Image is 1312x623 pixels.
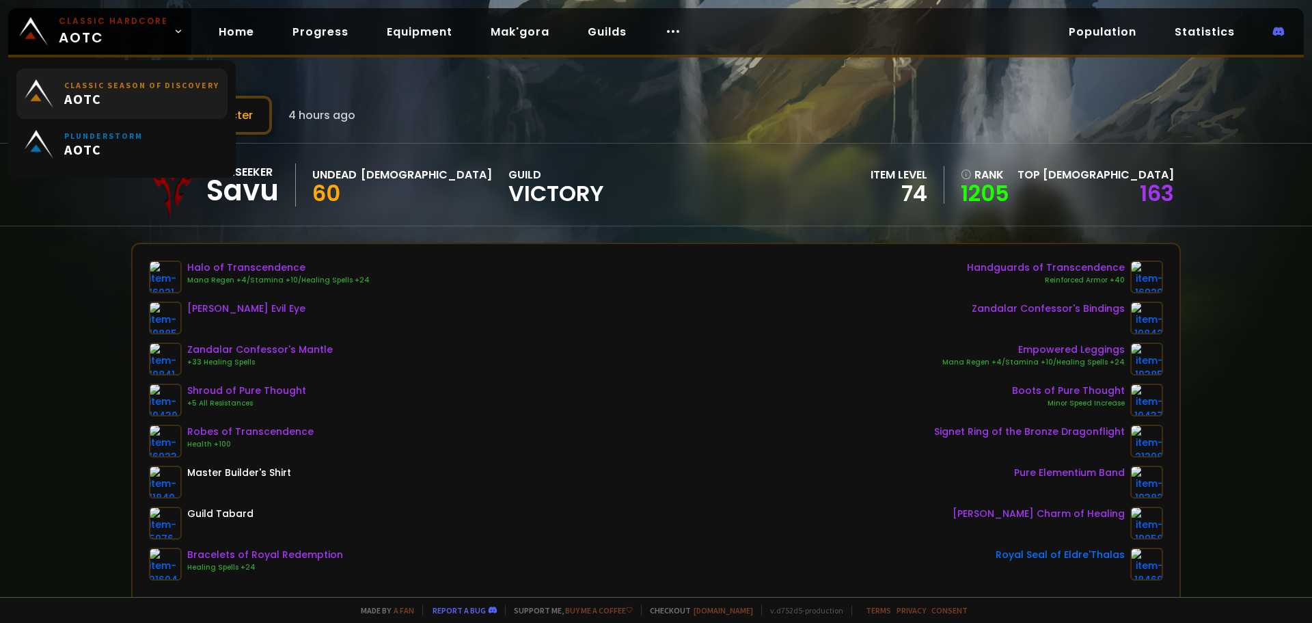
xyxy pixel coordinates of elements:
[1130,343,1163,375] img: item-19385
[1130,384,1163,416] img: item-19437
[361,166,492,183] div: [DEMOGRAPHIC_DATA]
[149,343,182,375] img: item-19841
[871,183,927,204] div: 74
[282,18,359,46] a: Progress
[1130,302,1163,334] img: item-19842
[149,507,182,540] img: item-5976
[64,131,143,141] small: Plunderstorm
[187,507,254,521] div: Guild Tabard
[149,384,182,416] img: item-19430
[871,166,927,183] div: item level
[931,605,968,615] a: Consent
[187,261,370,275] div: Halo of Transcendence
[1012,398,1125,409] div: Minor Speed Increase
[967,275,1125,286] div: Reinforced Armor +40
[206,163,279,181] div: Soulseeker
[1130,548,1163,581] img: item-18469
[1014,466,1125,480] div: Pure Elementium Band
[16,119,228,170] a: PlunderstormAOTC
[208,18,265,46] a: Home
[187,548,343,562] div: Bracelets of Royal Redemption
[577,18,638,46] a: Guilds
[187,302,305,316] div: [PERSON_NAME] Evil Eye
[934,425,1125,439] div: Signet Ring of the Bronze Dragonflight
[505,605,633,615] span: Support me,
[187,357,333,368] div: +33 Healing Spells
[16,68,228,119] a: Classic Season of DiscoveryAOTC
[1043,167,1174,183] span: [DEMOGRAPHIC_DATA]
[1017,166,1174,183] div: Top
[961,183,1009,204] a: 1205
[1130,507,1163,540] img: item-19958
[312,178,340,209] span: 60
[565,605,633,615] a: Buy me a coffee
[187,275,370,286] div: Mana Regen +4/Stamina +10/Healing Spells +24
[942,343,1125,357] div: Empowered Leggings
[866,605,891,615] a: Terms
[206,181,279,201] div: Savu
[942,357,1125,368] div: Mana Regen +4/Stamina +10/Healing Spells +24
[149,548,182,581] img: item-21604
[149,466,182,499] img: item-11840
[996,548,1125,562] div: Royal Seal of Eldre'Thalas
[64,141,143,158] span: AOTC
[1130,261,1163,293] img: item-16920
[961,166,1009,183] div: rank
[1012,384,1125,398] div: Boots of Pure Thought
[508,183,604,204] span: Victory
[187,466,291,480] div: Master Builder's Shirt
[8,8,191,55] a: Classic HardcoreAOTC
[972,302,1125,316] div: Zandalar Confessor's Bindings
[187,439,314,450] div: Health +100
[1130,466,1163,499] img: item-19382
[953,507,1125,521] div: [PERSON_NAME] Charm of Healing
[1164,18,1246,46] a: Statistics
[761,605,843,615] span: v. d752d5 - production
[967,261,1125,275] div: Handguards of Transcendence
[64,80,219,90] small: Classic Season of Discovery
[480,18,560,46] a: Mak'gora
[187,425,314,439] div: Robes of Transcendence
[312,166,357,183] div: Undead
[149,302,182,334] img: item-19885
[149,425,182,458] img: item-16923
[1130,425,1163,458] img: item-21208
[64,90,219,107] span: AOTC
[1140,178,1174,209] a: 163
[187,384,306,398] div: Shroud of Pure Thought
[187,562,343,573] div: Healing Spells +24
[59,15,168,48] span: AOTC
[641,605,753,615] span: Checkout
[394,605,414,615] a: a fan
[187,398,306,409] div: +5 All Resistances
[897,605,926,615] a: Privacy
[288,107,355,124] span: 4 hours ago
[1058,18,1147,46] a: Population
[508,166,604,204] div: guild
[353,605,414,615] span: Made by
[376,18,463,46] a: Equipment
[149,261,182,293] img: item-16921
[433,605,486,615] a: Report a bug
[187,343,333,357] div: Zandalar Confessor's Mantle
[59,15,168,27] small: Classic Hardcore
[694,605,753,615] a: [DOMAIN_NAME]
